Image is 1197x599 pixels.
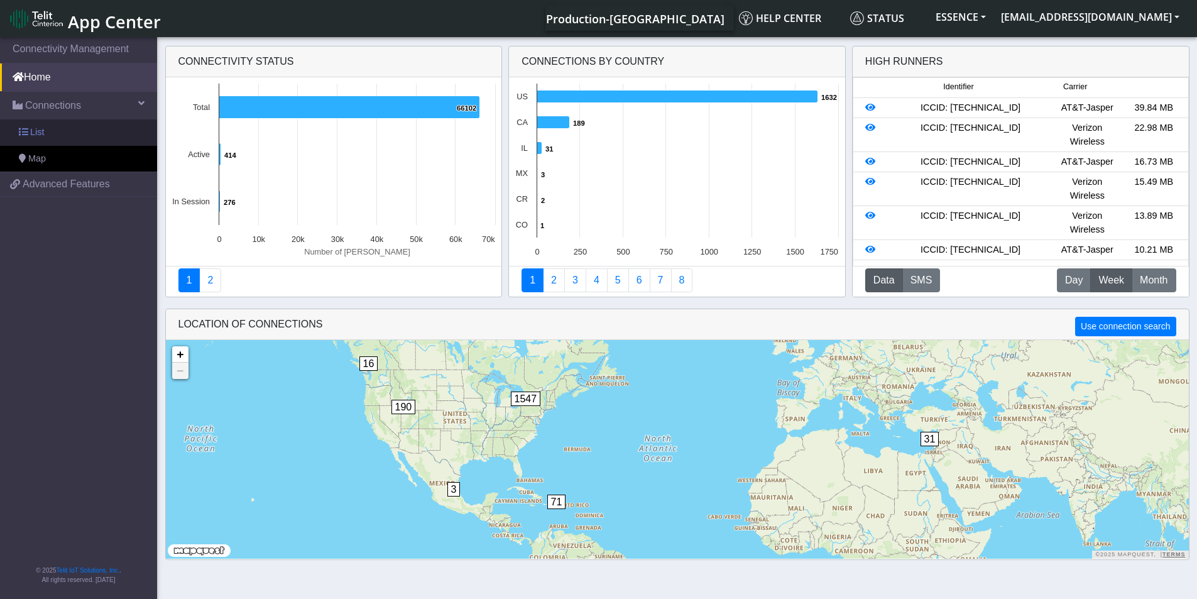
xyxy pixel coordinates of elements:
div: AT&T-Jasper [1054,263,1120,277]
div: Connections By Country [509,47,845,77]
text: 1250 [743,247,761,256]
span: Help center [739,11,821,25]
span: 16 [359,356,378,371]
a: Status [845,6,928,31]
text: 31 [545,145,553,153]
a: Zero Session [650,268,672,292]
text: 70k [482,234,495,244]
text: MX [516,168,528,178]
span: List [30,126,44,140]
span: 1547 [511,392,541,406]
span: Map [28,152,46,166]
div: 22.98 MB [1120,121,1187,148]
div: Connectivity status [166,47,502,77]
button: Month [1132,268,1176,292]
button: ESSENCE [928,6,993,28]
div: AT&T-Jasper [1054,243,1120,257]
span: App Center [68,10,161,33]
div: Verizon Wireless [1054,175,1120,202]
text: Total [192,102,209,112]
span: 71 [547,495,566,509]
text: 2 [541,197,545,204]
div: ICCID: [TECHNICAL_ID] [887,155,1054,169]
div: ICCID: [TECHNICAL_ID] [887,121,1054,148]
a: Connections By Carrier [586,268,608,292]
a: 14 Days Trend [628,268,650,292]
text: 1632 [821,94,837,101]
div: ICCID: [TECHNICAL_ID] [887,209,1054,236]
div: AT&T-Jasper [1054,155,1120,169]
text: US [517,92,528,101]
a: Zoom in [172,346,189,363]
a: Telit IoT Solutions, Inc. [57,567,119,574]
div: ICCID: [TECHNICAL_ID] [887,175,1054,202]
text: 0 [535,247,540,256]
a: Carrier [543,268,565,292]
text: 30k [331,234,344,244]
span: Connections [25,98,81,113]
span: Week [1098,273,1124,288]
div: ICCID: [TECHNICAL_ID] [887,263,1054,277]
button: Day [1057,268,1091,292]
button: Use connection search [1075,317,1176,336]
span: Carrier [1063,81,1087,93]
span: Month [1140,273,1167,288]
span: Advanced Features [23,177,110,192]
div: High Runners [865,54,943,69]
text: IL [521,143,528,153]
span: 31 [921,432,939,446]
text: Number of [PERSON_NAME] [304,247,410,256]
button: Week [1090,268,1132,292]
text: 40k [370,234,383,244]
text: Active [188,150,210,159]
text: 250 [574,247,587,256]
text: 1 [540,222,544,229]
div: 10.2 MB [1120,263,1187,277]
div: 39.84 MB [1120,101,1187,115]
div: 10.21 MB [1120,243,1187,257]
text: 0 [217,234,221,244]
text: 66102 [457,104,476,112]
text: CO [516,220,528,229]
img: logo-telit-cinterion-gw-new.png [10,9,63,29]
a: Connections By Country [522,268,544,292]
text: 500 [616,247,630,256]
a: Usage per Country [564,268,586,292]
div: 13.89 MB [1120,209,1187,236]
text: 20k [292,234,305,244]
div: Verizon Wireless [1054,121,1120,148]
text: 60k [449,234,462,244]
span: Identifier [943,81,973,93]
span: Status [850,11,904,25]
text: In Session [172,197,210,206]
a: Zoom out [172,363,189,379]
text: 276 [224,199,236,206]
span: 3 [447,482,461,497]
a: Connectivity status [178,268,200,292]
text: 10k [252,234,265,244]
span: Day [1065,273,1083,288]
text: 414 [224,151,236,159]
span: 190 [391,400,416,414]
span: Production-[GEOGRAPHIC_DATA] [546,11,724,26]
div: ICCID: [TECHNICAL_ID] [887,101,1054,115]
a: Not Connected for 30 days [671,268,693,292]
text: 189 [573,119,585,127]
div: AT&T-Jasper [1054,101,1120,115]
text: 1500 [787,247,804,256]
text: 1000 [701,247,718,256]
button: [EMAIL_ADDRESS][DOMAIN_NAME] [993,6,1187,28]
img: knowledge.svg [739,11,753,25]
div: ©2025 MapQuest, | [1092,551,1188,559]
img: status.svg [850,11,864,25]
button: SMS [902,268,941,292]
text: CR [517,194,528,204]
div: LOCATION OF CONNECTIONS [166,309,1189,340]
text: 50k [410,234,423,244]
button: Data [865,268,903,292]
div: 16.73 MB [1120,155,1187,169]
div: ICCID: [TECHNICAL_ID] [887,243,1054,257]
a: Terms [1162,551,1186,558]
a: Deployment status [199,268,221,292]
a: Help center [734,6,845,31]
